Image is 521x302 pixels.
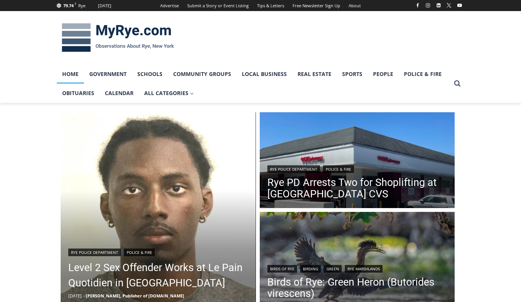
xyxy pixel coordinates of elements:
a: All Categories [139,84,199,103]
a: Sports [337,65,368,84]
button: View Search Form [450,77,464,90]
a: Community Groups [168,65,236,84]
img: CVS edited MC Purchase St Downtown Rye #0002 2021-05-17 CVS Pharmacy Angle 2 IMG_0641 [260,112,455,210]
a: Level 2 Sex Offender Works at Le Pain Quotidien in [GEOGRAPHIC_DATA] [68,260,248,291]
a: Birds of Rye [267,265,297,273]
div: | [267,164,447,173]
a: Local Business [236,65,292,84]
div: | | | [267,263,447,273]
span: F [75,2,76,6]
a: Facebook [413,1,422,10]
a: Birding [300,265,321,273]
img: MyRye.com [57,18,179,58]
a: YouTube [455,1,464,10]
a: Green [324,265,342,273]
a: [PERSON_NAME], Publisher of [DOMAIN_NAME] [86,293,184,299]
a: Government [84,65,132,84]
a: Obituaries [57,84,100,103]
a: Police & Fire [124,249,155,256]
a: Police & Fire [399,65,447,84]
a: Rye Marshlands [345,265,383,273]
span: All Categories [144,89,194,97]
div: Rye [78,2,85,9]
div: [DATE] [98,2,111,9]
a: Schools [132,65,168,84]
div: | [68,247,248,256]
a: Linkedin [434,1,443,10]
nav: Primary Navigation [57,65,450,103]
a: Calendar [100,84,139,103]
a: X [444,1,453,10]
a: Rye PD Arrests Two for Shoplifting at [GEOGRAPHIC_DATA] CVS [267,177,447,200]
a: Home [57,65,84,84]
a: Police & Fire [323,165,354,173]
span: 79.74 [63,3,74,8]
a: Instagram [423,1,433,10]
time: [DATE] [68,293,82,299]
a: People [368,65,399,84]
span: – [84,293,86,299]
a: Real Estate [292,65,337,84]
a: Rye Police Department [267,165,320,173]
a: Birds of Rye: Green Heron (Butorides virescens) [267,276,447,299]
a: Read More Rye PD Arrests Two for Shoplifting at Boston Post Road CVS [260,112,455,210]
a: Rye Police Department [68,249,121,256]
